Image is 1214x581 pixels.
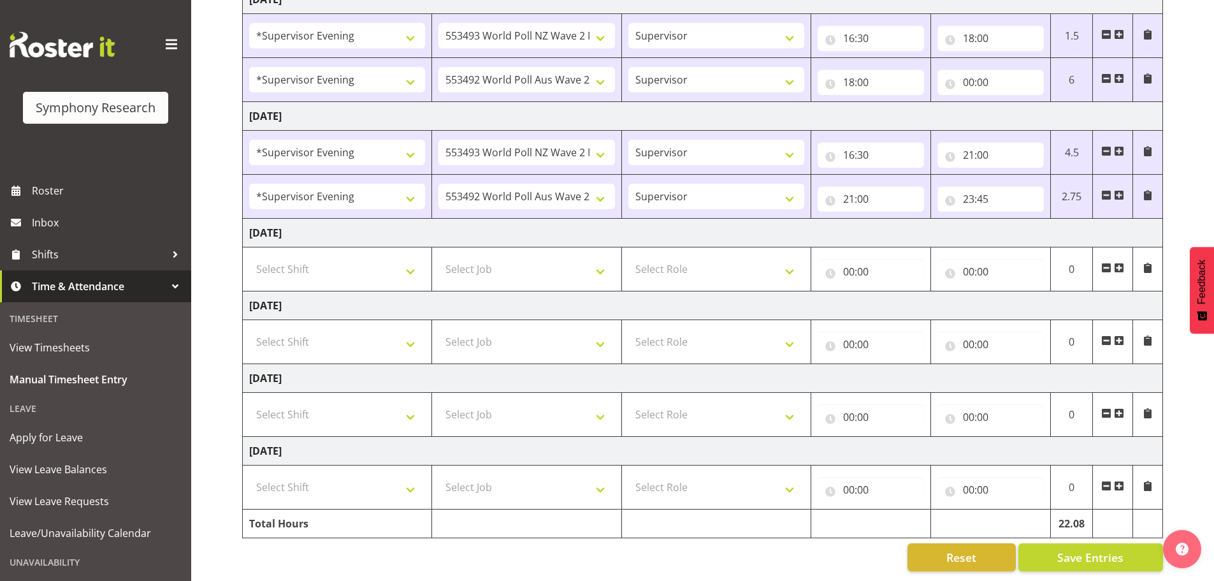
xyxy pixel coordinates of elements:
input: Click to select... [937,26,1044,51]
input: Click to select... [818,142,924,168]
div: Timesheet [3,305,188,332]
td: [DATE] [243,364,1163,393]
input: Click to select... [818,259,924,284]
input: Click to select... [818,404,924,430]
span: View Leave Balances [10,460,182,479]
span: Save Entries [1057,549,1124,566]
td: [DATE] [243,291,1163,320]
span: Manual Timesheet Entry [10,370,182,389]
input: Click to select... [937,404,1044,430]
td: Total Hours [243,510,432,538]
img: help-xxl-2.png [1176,543,1189,555]
a: Manual Timesheet Entry [3,364,188,395]
span: View Timesheets [10,338,182,357]
div: Leave [3,395,188,422]
input: Click to select... [937,332,1044,357]
button: Feedback - Show survey [1190,247,1214,334]
div: Unavailability [3,549,188,575]
td: 0 [1050,247,1093,291]
span: Feedback [1196,260,1208,304]
a: Apply for Leave [3,422,188,453]
span: Inbox [32,213,185,232]
div: Symphony Research [36,98,155,117]
a: Leave/Unavailability Calendar [3,517,188,549]
input: Click to select... [818,186,924,212]
input: Click to select... [818,477,924,503]
a: View Leave Balances [3,453,188,485]
span: Shifts [32,245,166,264]
td: 6 [1050,58,1093,102]
td: [DATE] [243,219,1163,247]
a: View Leave Requests [3,485,188,517]
td: 1.5 [1050,14,1093,58]
input: Click to select... [818,26,924,51]
span: Apply for Leave [10,428,182,447]
input: Click to select... [937,477,1044,503]
td: 0 [1050,320,1093,364]
input: Click to select... [937,70,1044,95]
button: Reset [907,543,1016,571]
img: Rosterit website logo [10,32,115,57]
span: Roster [32,181,185,200]
td: 22.08 [1050,510,1093,538]
span: View Leave Requests [10,492,182,511]
input: Click to select... [937,259,1044,284]
span: Time & Attendance [32,277,166,296]
span: Leave/Unavailability Calendar [10,524,182,543]
td: [DATE] [243,437,1163,466]
td: [DATE] [243,102,1163,131]
span: Reset [946,549,976,566]
input: Click to select... [937,186,1044,212]
a: View Timesheets [3,332,188,364]
td: 0 [1050,393,1093,437]
input: Click to select... [937,142,1044,168]
td: 2.75 [1050,175,1093,219]
input: Click to select... [818,332,924,357]
td: 0 [1050,466,1093,510]
td: 4.5 [1050,131,1093,175]
button: Save Entries [1018,543,1163,571]
input: Click to select... [818,70,924,95]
